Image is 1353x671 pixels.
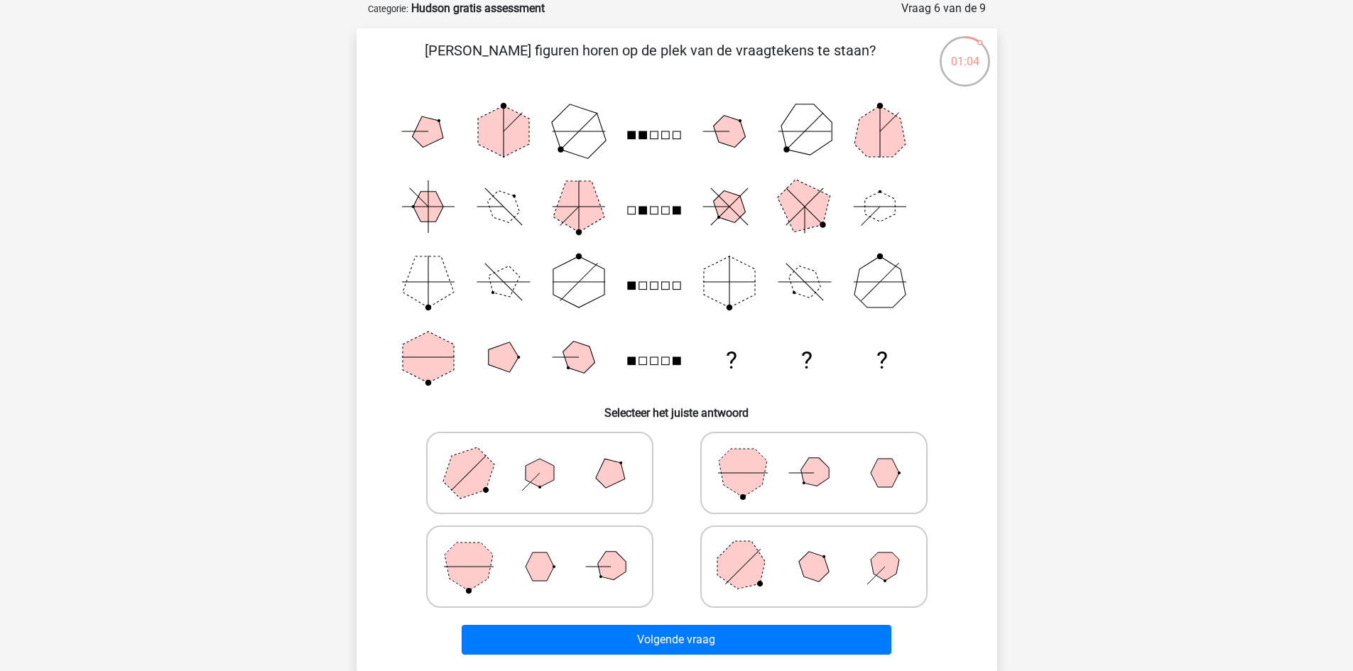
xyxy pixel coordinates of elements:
[411,1,545,15] strong: Hudson gratis assessment
[379,40,921,82] p: [PERSON_NAME] figuren horen op de plek van de vraagtekens te staan?
[938,35,991,70] div: 01:04
[379,395,974,420] h6: Selecteer het juiste antwoord
[462,625,891,655] button: Volgende vraag
[368,4,408,14] small: Categorie:
[800,347,812,374] text: ?
[876,347,888,374] text: ?
[725,347,737,374] text: ?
